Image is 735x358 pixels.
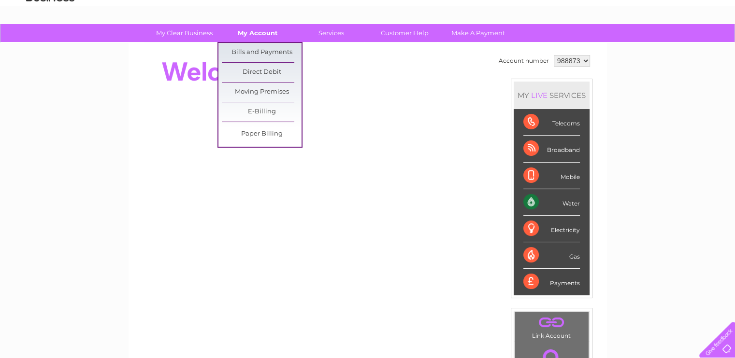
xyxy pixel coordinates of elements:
a: Direct Debit [222,63,302,82]
a: . [517,314,586,331]
a: Make A Payment [438,24,518,42]
a: Blog [651,41,665,48]
td: Account number [496,53,551,69]
div: Telecoms [523,109,580,136]
div: Mobile [523,163,580,189]
div: Electricity [523,216,580,242]
a: Services [291,24,371,42]
a: E-Billing [222,102,302,122]
div: Broadband [523,136,580,162]
div: LIVE [529,91,549,100]
a: Energy [589,41,610,48]
a: Bills and Payments [222,43,302,62]
a: My Clear Business [144,24,224,42]
img: logo.png [26,25,75,55]
a: My Account [218,24,298,42]
div: Water [523,189,580,216]
a: Log out [703,41,726,48]
div: Gas [523,242,580,269]
a: Moving Premises [222,83,302,102]
a: Telecoms [616,41,645,48]
a: Contact [671,41,694,48]
a: 0333 014 3131 [553,5,620,17]
div: Payments [523,269,580,295]
a: Water [565,41,583,48]
a: Customer Help [365,24,445,42]
div: Clear Business is a trading name of Verastar Limited (registered in [GEOGRAPHIC_DATA] No. 3667643... [140,5,596,47]
div: MY SERVICES [514,82,590,109]
td: Link Account [514,311,589,342]
a: Paper Billing [222,124,302,144]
